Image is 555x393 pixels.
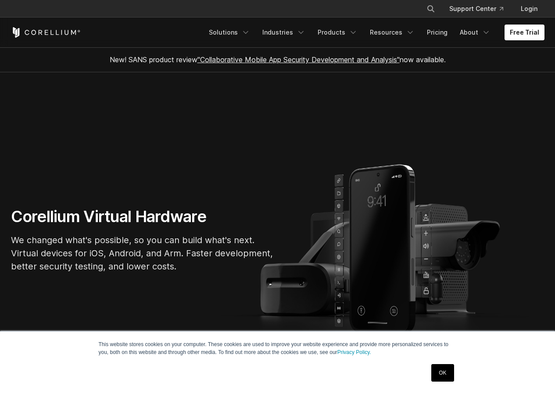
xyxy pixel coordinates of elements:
a: OK [431,364,454,382]
button: Search [423,1,439,17]
a: Privacy Policy. [337,349,371,355]
h1: Corellium Virtual Hardware [11,207,274,227]
a: Free Trial [505,25,544,40]
a: About [455,25,496,40]
a: Resources [365,25,420,40]
div: Navigation Menu [416,1,544,17]
a: Solutions [204,25,255,40]
p: This website stores cookies on your computer. These cookies are used to improve your website expe... [99,340,457,356]
span: New! SANS product review now available. [110,55,446,64]
a: Login [514,1,544,17]
a: Pricing [422,25,453,40]
a: Support Center [442,1,510,17]
a: Industries [257,25,311,40]
a: Products [312,25,363,40]
div: Navigation Menu [204,25,544,40]
a: "Collaborative Mobile App Security Development and Analysis" [197,55,400,64]
p: We changed what's possible, so you can build what's next. Virtual devices for iOS, Android, and A... [11,234,274,273]
a: Corellium Home [11,27,81,38]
